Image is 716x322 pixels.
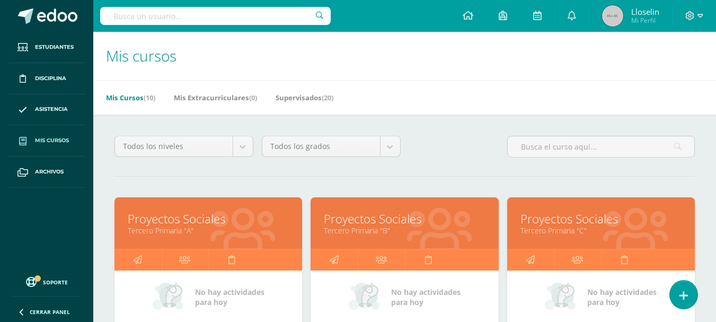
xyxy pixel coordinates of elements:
span: Mi Perfil [631,16,659,25]
img: no_activities_small.png [153,281,188,313]
span: Cerrar panel [30,308,70,316]
a: Proyectos Sociales [324,211,485,227]
span: Disciplina [35,74,66,83]
span: Lloselin [631,6,659,17]
input: Busca el curso aquí... [508,136,694,157]
a: Todos los grados [262,136,400,156]
a: Proyectos Sociales [128,211,289,227]
span: (10) [144,93,155,102]
a: Tercero Primaria "A" [128,225,289,236]
a: Todos los niveles [115,136,253,156]
span: Todos los niveles [123,136,225,156]
img: no_activities_small.png [545,281,580,313]
a: Mis Cursos(10) [106,89,155,106]
a: Estudiantes [8,32,85,63]
a: Proyectos Sociales [520,211,682,227]
span: Mis cursos [35,136,69,145]
input: Busca un usuario... [100,7,331,25]
a: Disciplina [8,63,85,94]
a: Mis cursos [8,125,85,156]
span: Mis cursos [106,46,176,66]
a: Asistencia [8,94,85,126]
a: Archivos [8,156,85,188]
span: (0) [249,93,257,102]
span: No hay actividades para hoy [391,287,461,307]
span: No hay actividades para hoy [587,287,657,307]
span: No hay actividades para hoy [195,287,264,307]
span: Todos los grados [270,136,372,156]
a: Supervisados(20) [276,89,333,106]
span: Estudiantes [35,43,74,51]
a: Tercero Primaria "C" [520,225,682,236]
span: Asistencia [35,105,68,114]
span: (20) [322,93,333,102]
img: no_activities_small.png [349,281,384,313]
span: Soporte [43,279,68,286]
img: 45x45 [602,5,623,27]
a: Mis Extracurriculares(0) [174,89,257,106]
a: Tercero Primaria "B" [324,225,485,236]
a: Soporte [13,274,81,289]
span: Archivos [35,168,64,176]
